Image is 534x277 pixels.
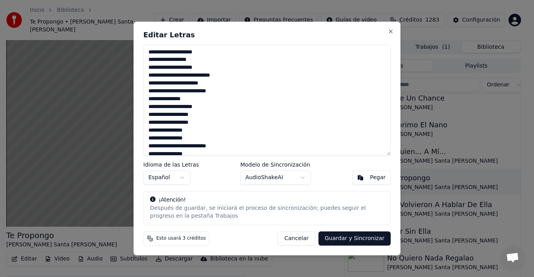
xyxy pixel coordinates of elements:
[370,174,386,182] div: Pegar
[240,162,311,167] label: Modelo de Sincronización
[278,231,315,246] button: Cancelar
[318,231,391,246] button: Guardar y Sincronizar
[150,196,384,204] div: ¡Atención!
[156,235,206,242] span: Esto usará 3 créditos
[150,205,384,220] div: Después de guardar, se iniciará el proceso de sincronización; puedes seguir el progreso en la pes...
[352,171,391,185] button: Pegar
[143,162,199,167] label: Idioma de las Letras
[143,31,391,39] h2: Editar Letras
